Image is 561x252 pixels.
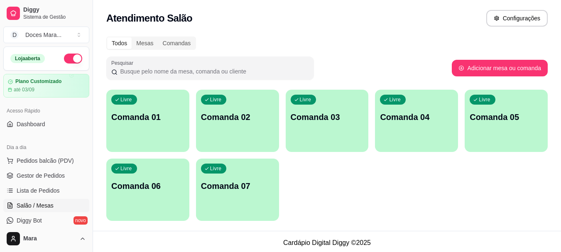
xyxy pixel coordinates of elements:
button: Alterar Status [64,54,82,64]
p: Comanda 07 [201,180,274,192]
button: LivreComanda 06 [106,159,189,221]
button: LivreComanda 05 [465,90,548,152]
button: LivreComanda 01 [106,90,189,152]
h2: Atendimento Salão [106,12,192,25]
article: até 03/09 [14,86,34,93]
p: Comanda 04 [380,111,453,123]
span: Mara [23,235,76,242]
span: Pedidos balcão (PDV) [17,157,74,165]
button: Pedidos balcão (PDV) [3,154,89,167]
p: Comanda 02 [201,111,274,123]
a: Diggy Botnovo [3,214,89,227]
button: LivreComanda 02 [196,90,279,152]
a: Lista de Pedidos [3,184,89,197]
p: Comanda 06 [111,180,184,192]
a: Gestor de Pedidos [3,169,89,182]
div: Todos [107,37,132,49]
p: Livre [120,165,132,172]
div: Comandas [158,37,196,49]
span: D [10,31,19,39]
span: Gestor de Pedidos [17,171,65,180]
button: Adicionar mesa ou comanda [452,60,548,76]
button: Mara [3,229,89,249]
span: Lista de Pedidos [17,186,60,195]
div: Dia a dia [3,141,89,154]
button: Configurações [486,10,548,27]
div: Mesas [132,37,158,49]
div: Acesso Rápido [3,104,89,117]
div: Loja aberta [10,54,45,63]
div: Doces Mara ... [25,31,61,39]
a: Dashboard [3,117,89,131]
input: Pesquisar [118,67,309,76]
span: Dashboard [17,120,45,128]
a: Plano Customizadoaté 03/09 [3,74,89,98]
p: Comanda 03 [291,111,364,123]
span: Sistema de Gestão [23,14,86,20]
p: Livre [120,96,132,103]
a: Salão / Mesas [3,199,89,212]
p: Livre [210,165,222,172]
a: DiggySistema de Gestão [3,3,89,23]
p: Livre [389,96,401,103]
p: Livre [479,96,490,103]
p: Livre [210,96,222,103]
button: LivreComanda 07 [196,159,279,221]
button: Select a team [3,27,89,43]
span: Diggy Bot [17,216,42,225]
p: Comanda 01 [111,111,184,123]
p: Comanda 05 [470,111,543,123]
label: Pesquisar [111,59,136,66]
button: LivreComanda 03 [286,90,369,152]
span: Diggy [23,6,86,14]
article: Plano Customizado [15,78,61,85]
p: Livre [300,96,311,103]
span: Salão / Mesas [17,201,54,210]
button: LivreComanda 04 [375,90,458,152]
